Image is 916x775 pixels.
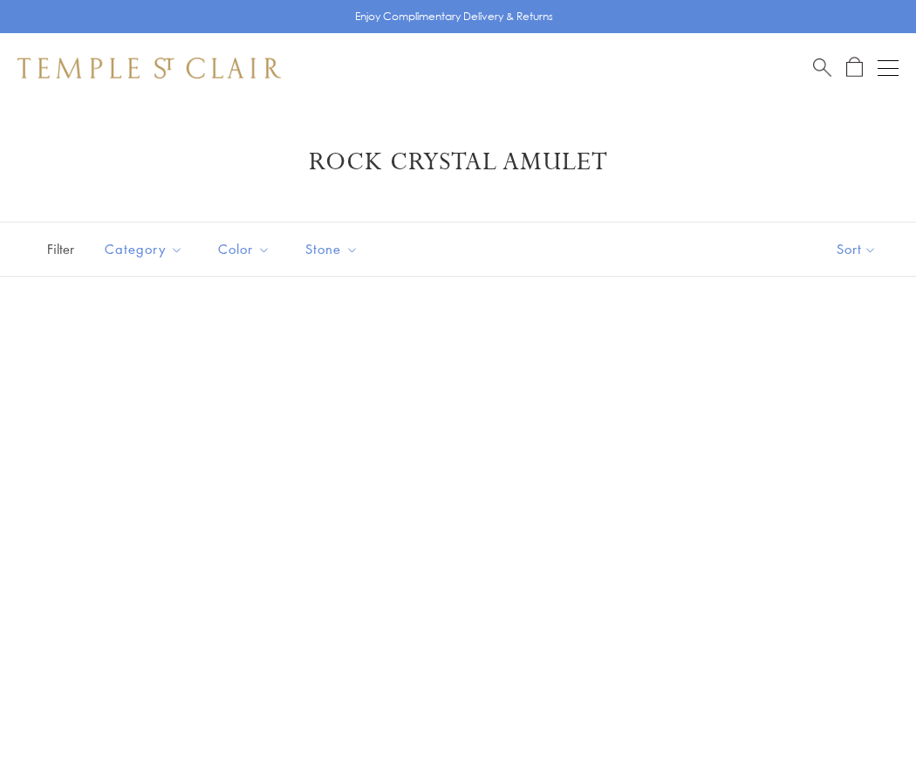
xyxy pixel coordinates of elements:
[205,230,284,269] button: Color
[209,238,284,260] span: Color
[813,57,831,79] a: Search
[878,58,899,79] button: Open navigation
[92,230,196,269] button: Category
[797,223,916,276] button: Show sort by
[355,8,553,25] p: Enjoy Complimentary Delivery & Returns
[297,238,372,260] span: Stone
[17,58,281,79] img: Temple St. Clair
[44,147,872,178] h1: Rock Crystal Amulet
[96,238,196,260] span: Category
[846,57,863,79] a: Open Shopping Bag
[292,230,372,269] button: Stone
